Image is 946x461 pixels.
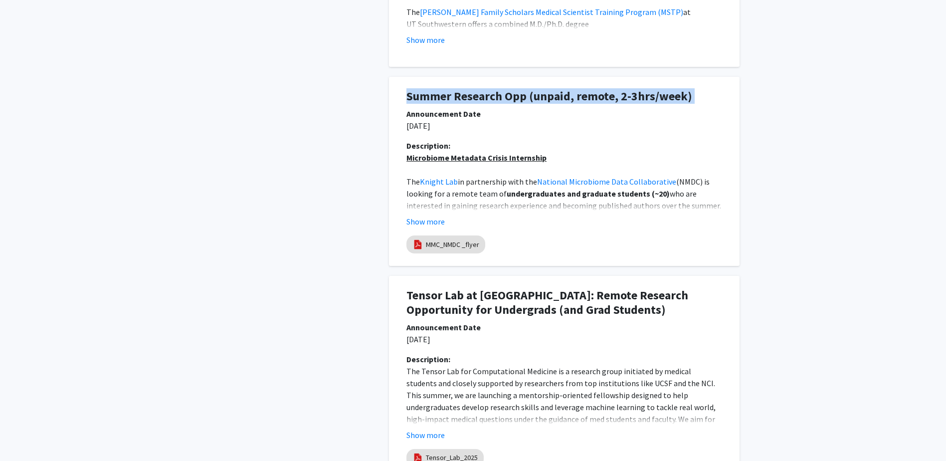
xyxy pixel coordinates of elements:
[406,321,722,333] div: Announcement Date
[406,7,692,41] span: at UT Southwestern offers a combined M.D./Ph.D. degree from
[412,239,423,250] img: pdf_icon.png
[406,140,722,152] div: Description:
[406,153,547,163] u: Microbiome Metadata Crisis Internship
[406,89,722,104] h1: Summer Research Opp (unpaid, remote, 2-3hrs/week)
[537,177,676,187] a: National Microbiome Data Collaborative
[420,177,458,187] a: Knight Lab
[406,7,420,17] span: The
[406,176,722,259] p: [GEOGRAPHIC_DATA][US_STATE]
[406,333,722,345] p: [DATE]
[507,189,670,199] strong: undergraduates and graduate students (~20)
[426,239,479,250] a: MMC_NMDC _flyer
[7,416,42,454] iframe: Chat
[406,429,445,441] button: Show more
[406,288,722,317] h1: Tensor Lab at [GEOGRAPHIC_DATA]: Remote Research Opportunity for Undergrads (and Grad Students)
[420,7,683,17] a: [PERSON_NAME] Family Scholars Medical Scientist Training Program (MSTP)
[458,177,537,187] span: in partnership with the
[406,189,723,223] span: who are interested in gaining research experience and becoming published authors over the summer....
[406,177,420,187] span: The
[406,34,445,46] button: Show more
[406,353,722,365] div: Description:
[406,120,722,132] p: [DATE]
[406,108,722,120] div: Announcement Date
[406,216,445,228] button: Show more
[406,365,722,449] p: The Tensor Lab for Computational Medicine is a research group initiated by medical students and c...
